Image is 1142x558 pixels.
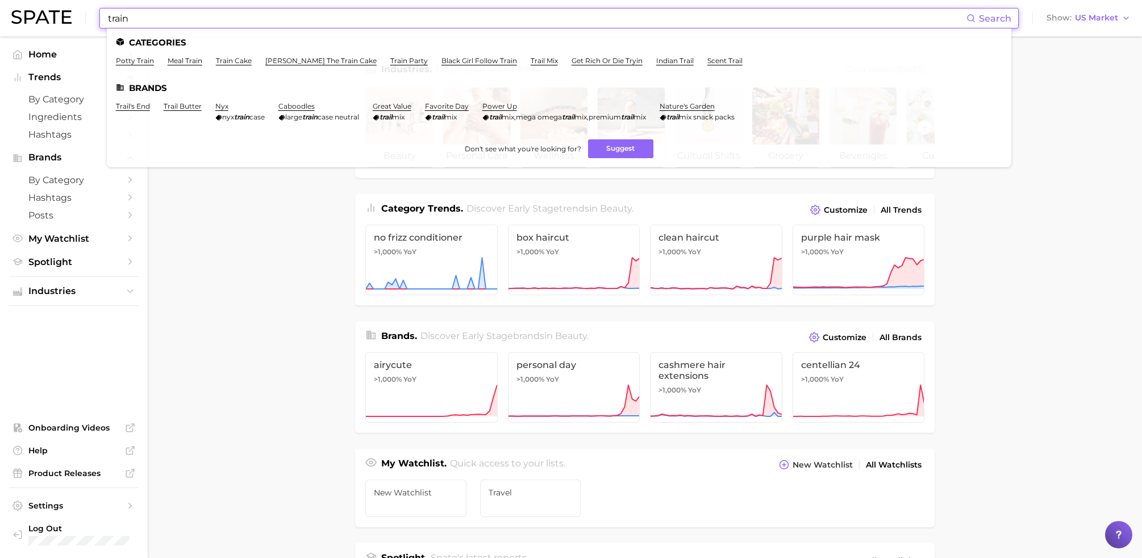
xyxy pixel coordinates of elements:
span: by Category [28,94,119,105]
span: Search [979,13,1011,24]
a: nyx [215,102,228,110]
span: mix [633,113,646,121]
a: Hashtags [9,189,139,206]
span: case [249,113,265,121]
a: Spotlight [9,253,139,271]
a: My Watchlist [9,230,139,247]
em: trail [489,113,502,121]
span: Customize [823,333,866,342]
span: mix [392,113,405,121]
span: premium [589,113,621,121]
em: train [302,113,318,121]
span: >1,000% [516,247,544,256]
span: beauty [600,203,632,214]
button: Trends [9,69,139,86]
span: My Watchlist [28,233,119,244]
a: train cake [216,56,252,65]
span: Don't see what you're looking for? [465,144,581,153]
a: [PERSON_NAME] the train cake [265,56,377,65]
span: Discover Early Stage brands in . [420,330,589,341]
button: ShowUS Market [1044,11,1133,26]
span: >1,000% [801,247,829,256]
input: Search here for a brand, industry, or ingredient [107,9,966,28]
span: YoY [831,375,844,384]
span: >1,000% [374,375,402,383]
a: trail mix [531,56,558,65]
div: , , [482,113,646,121]
a: great value [373,102,411,110]
span: YoY [688,386,701,395]
a: All Watchlists [863,457,924,473]
span: purple hair mask [801,232,916,243]
span: no frizz conditioner [374,232,489,243]
a: nature's garden [660,102,715,110]
span: All Brands [880,333,922,342]
a: power up [482,102,517,110]
span: Spotlight [28,257,119,267]
a: Onboarding Videos [9,419,139,436]
span: >1,000% [516,375,544,383]
li: Brands [116,83,1002,93]
a: New Watchlist [365,480,466,517]
span: Posts [28,210,119,221]
a: by Category [9,90,139,108]
button: Suggest [588,139,653,158]
a: airycute>1,000% YoY [365,352,498,423]
button: New Watchlist [776,457,856,473]
a: Log out. Currently logged in with e-mail lhutcherson@kwtglobal.com. [9,520,139,549]
span: >1,000% [374,247,402,256]
h1: My Watchlist. [381,457,447,473]
a: Hashtags [9,126,139,143]
a: indian trail [656,56,694,65]
span: Brands [28,152,119,163]
span: YoY [546,375,559,384]
em: trail [562,113,574,121]
a: Ingredients [9,108,139,126]
button: Customize [806,329,869,345]
a: purple hair mask>1,000% YoY [793,225,925,295]
span: YoY [546,247,559,257]
span: large [285,113,302,121]
a: cashmere hair extensions>1,000% YoY [650,352,782,423]
span: mix [444,113,457,121]
span: Ingredients [28,111,119,122]
a: trail's end [116,102,150,110]
span: New Watchlist [793,460,853,470]
span: Settings [28,501,119,511]
li: Categories [116,38,1002,47]
span: Hashtags [28,192,119,203]
a: black girl follow train [441,56,517,65]
a: All Trends [878,202,924,218]
em: trail [666,113,679,121]
a: personal day>1,000% YoY [508,352,640,423]
span: YoY [688,247,701,257]
span: beauty [555,330,587,341]
a: favorite day [425,102,469,110]
span: Product Releases [28,468,119,478]
span: Log Out [28,523,143,534]
a: by Category [9,171,139,189]
span: Customize [824,205,868,215]
span: by Category [28,175,119,185]
span: >1,000% [801,375,829,383]
span: airycute [374,359,489,370]
span: US Market [1075,15,1118,21]
a: scent trail [707,56,743,65]
a: clean haircut>1,000% YoY [650,225,782,295]
a: centellian 24>1,000% YoY [793,352,925,423]
a: get rich or die tryin [572,56,643,65]
span: Hashtags [28,129,119,140]
button: Industries [9,283,139,300]
span: nyx [222,113,234,121]
span: mix [574,113,587,121]
a: Product Releases [9,465,139,482]
a: caboodles [278,102,315,110]
span: New Watchlist [374,488,458,497]
span: personal day [516,359,632,370]
span: clean haircut [658,232,774,243]
a: train party [390,56,428,65]
a: Posts [9,206,139,224]
a: meal train [168,56,202,65]
span: cashmere hair extensions [658,359,774,381]
span: All Trends [881,205,922,215]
